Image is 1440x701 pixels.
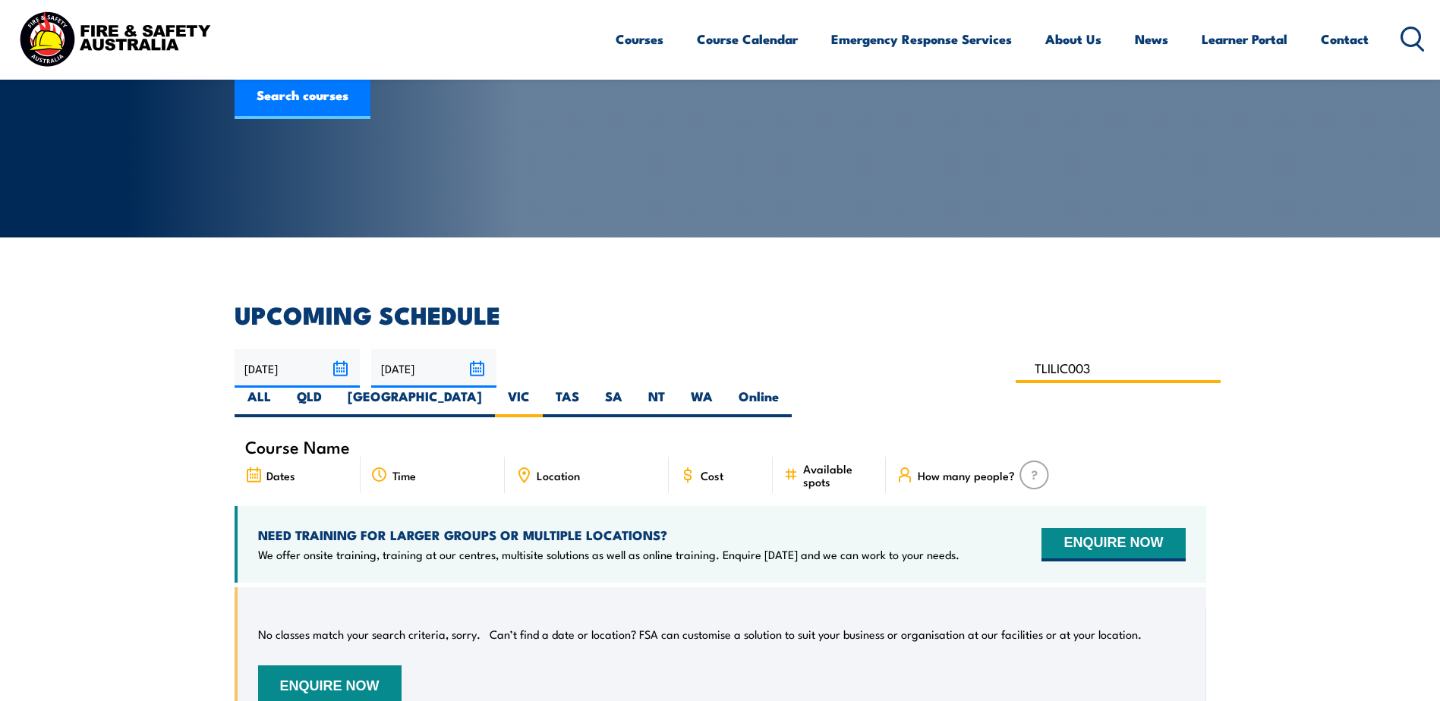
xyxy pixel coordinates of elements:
a: Courses [616,19,663,59]
input: Search Course [1016,354,1221,383]
span: Dates [266,469,295,482]
h4: NEED TRAINING FOR LARGER GROUPS OR MULTIPLE LOCATIONS? [258,527,959,543]
a: Course Calendar [697,19,798,59]
a: Emergency Response Services [831,19,1012,59]
label: VIC [495,388,543,417]
label: ALL [235,388,284,417]
label: WA [678,388,726,417]
span: Location [537,469,580,482]
span: How many people? [918,469,1015,482]
label: TAS [543,388,592,417]
input: To date [371,349,496,388]
button: ENQUIRE NOW [1041,528,1185,561]
label: QLD [284,388,335,417]
label: SA [592,388,635,417]
a: Learner Portal [1202,19,1287,59]
h2: UPCOMING SCHEDULE [235,303,1206,325]
label: NT [635,388,678,417]
p: We offer onsite training, training at our centres, multisite solutions as well as online training... [258,547,959,562]
a: Contact [1321,19,1369,59]
span: Cost [701,469,723,482]
span: Course Name [245,440,350,453]
p: No classes match your search criteria, sorry. [258,627,481,642]
label: [GEOGRAPHIC_DATA] [335,388,495,417]
a: About Us [1045,19,1101,59]
a: Search courses [235,74,370,119]
p: Can’t find a date or location? FSA can customise a solution to suit your business or organisation... [490,627,1142,642]
input: From date [235,349,360,388]
span: Available spots [803,462,875,488]
label: Online [726,388,792,417]
span: Time [392,469,416,482]
a: News [1135,19,1168,59]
